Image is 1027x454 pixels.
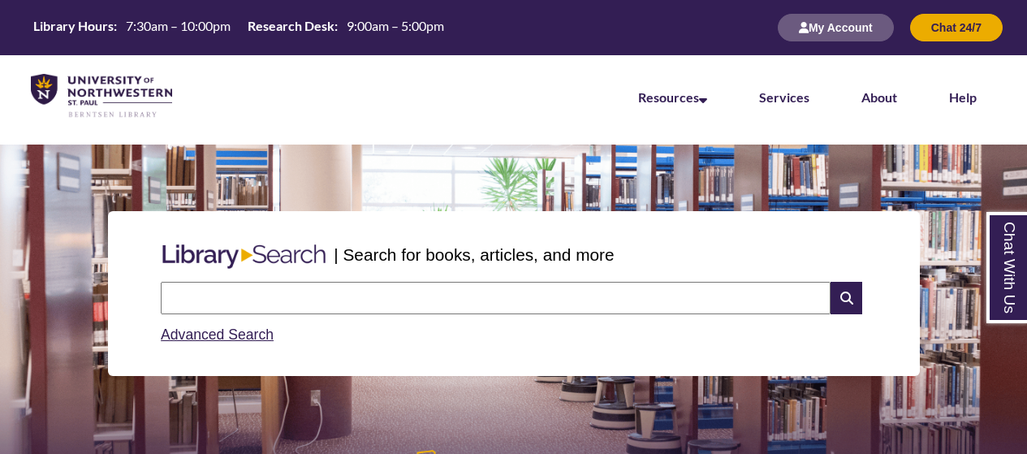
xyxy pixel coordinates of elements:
[27,17,451,39] a: Hours Today
[759,89,809,105] a: Services
[241,17,340,35] th: Research Desk:
[831,282,861,314] i: Search
[126,18,231,33] span: 7:30am – 10:00pm
[31,74,172,119] img: UNWSP Library Logo
[27,17,451,37] table: Hours Today
[778,20,894,34] a: My Account
[910,20,1003,34] a: Chat 24/7
[27,17,119,35] th: Library Hours:
[949,89,977,105] a: Help
[334,242,614,267] p: | Search for books, articles, and more
[347,18,444,33] span: 9:00am – 5:00pm
[638,89,707,105] a: Resources
[154,238,334,275] img: Libary Search
[910,14,1003,41] button: Chat 24/7
[161,326,274,343] a: Advanced Search
[778,14,894,41] button: My Account
[861,89,897,105] a: About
